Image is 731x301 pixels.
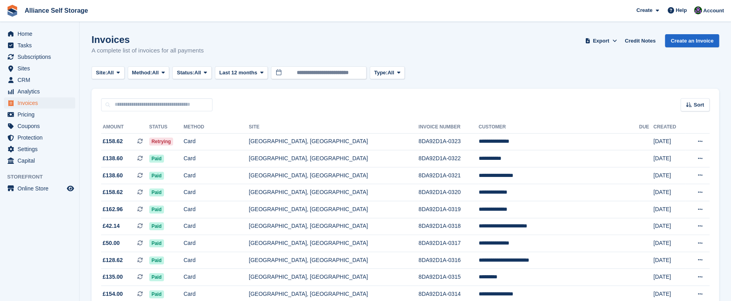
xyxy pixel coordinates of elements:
[419,121,479,134] th: Invoice Number
[183,121,249,134] th: Method
[149,138,173,146] span: Retrying
[128,66,170,80] button: Method: All
[149,121,183,134] th: Status
[6,5,18,17] img: stora-icon-8386f47178a22dfd0bd8f6a31ec36ba5ce8667c1dd55bd0f319d3a0aa187defe.svg
[4,144,75,155] a: menu
[215,66,268,80] button: Last 12 months
[419,150,479,167] td: 8DA92D1A-0322
[676,6,687,14] span: Help
[18,51,65,62] span: Subscriptions
[183,235,249,252] td: Card
[703,7,724,15] span: Account
[374,69,388,77] span: Type:
[149,290,164,298] span: Paid
[249,121,418,134] th: Site
[4,109,75,120] a: menu
[18,74,65,85] span: CRM
[419,218,479,235] td: 8DA92D1A-0318
[92,66,125,80] button: Site: All
[149,222,164,230] span: Paid
[419,167,479,184] td: 8DA92D1A-0321
[639,121,653,134] th: Due
[18,28,65,39] span: Home
[419,133,479,150] td: 8DA92D1A-0323
[249,150,418,167] td: [GEOGRAPHIC_DATA], [GEOGRAPHIC_DATA]
[66,184,75,193] a: Preview store
[177,69,194,77] span: Status:
[18,183,65,194] span: Online Store
[103,239,120,247] span: £50.00
[653,201,686,218] td: [DATE]
[249,235,418,252] td: [GEOGRAPHIC_DATA], [GEOGRAPHIC_DATA]
[183,252,249,269] td: Card
[18,40,65,51] span: Tasks
[183,150,249,167] td: Card
[18,120,65,132] span: Coupons
[653,133,686,150] td: [DATE]
[636,6,652,14] span: Create
[149,256,164,264] span: Paid
[593,37,609,45] span: Export
[92,46,204,55] p: A complete list of invoices for all payments
[219,69,257,77] span: Last 12 months
[149,155,164,163] span: Paid
[149,172,164,180] span: Paid
[249,252,418,269] td: [GEOGRAPHIC_DATA], [GEOGRAPHIC_DATA]
[653,150,686,167] td: [DATE]
[18,97,65,109] span: Invoices
[4,28,75,39] a: menu
[653,184,686,201] td: [DATE]
[107,69,114,77] span: All
[249,269,418,286] td: [GEOGRAPHIC_DATA], [GEOGRAPHIC_DATA]
[653,121,686,134] th: Created
[249,167,418,184] td: [GEOGRAPHIC_DATA], [GEOGRAPHIC_DATA]
[18,86,65,97] span: Analytics
[103,222,120,230] span: £42.14
[132,69,152,77] span: Method:
[4,40,75,51] a: menu
[18,132,65,143] span: Protection
[653,218,686,235] td: [DATE]
[149,239,164,247] span: Paid
[653,252,686,269] td: [DATE]
[149,273,164,281] span: Paid
[4,51,75,62] a: menu
[21,4,91,17] a: Alliance Self Storage
[4,74,75,85] a: menu
[92,34,204,45] h1: Invoices
[149,188,164,196] span: Paid
[183,201,249,218] td: Card
[4,120,75,132] a: menu
[152,69,159,77] span: All
[4,97,75,109] a: menu
[4,132,75,143] a: menu
[370,66,405,80] button: Type: All
[4,183,75,194] a: menu
[103,137,123,146] span: £158.62
[419,252,479,269] td: 8DA92D1A-0316
[419,201,479,218] td: 8DA92D1A-0319
[4,63,75,74] a: menu
[103,154,123,163] span: £138.60
[249,201,418,218] td: [GEOGRAPHIC_DATA], [GEOGRAPHIC_DATA]
[195,69,201,77] span: All
[103,171,123,180] span: £138.60
[249,133,418,150] td: [GEOGRAPHIC_DATA], [GEOGRAPHIC_DATA]
[172,66,211,80] button: Status: All
[183,184,249,201] td: Card
[103,290,123,298] span: £154.00
[183,269,249,286] td: Card
[18,155,65,166] span: Capital
[622,34,659,47] a: Credit Notes
[653,269,686,286] td: [DATE]
[419,184,479,201] td: 8DA92D1A-0320
[7,173,79,181] span: Storefront
[419,269,479,286] td: 8DA92D1A-0315
[183,133,249,150] td: Card
[18,63,65,74] span: Sites
[101,121,149,134] th: Amount
[103,205,123,214] span: £162.96
[18,109,65,120] span: Pricing
[103,256,123,264] span: £128.62
[103,188,123,196] span: £158.62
